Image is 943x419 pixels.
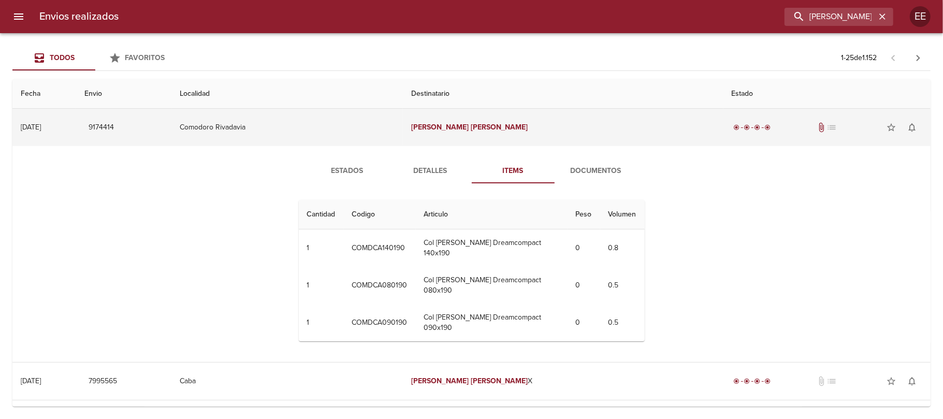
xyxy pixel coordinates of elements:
[827,122,837,133] span: No tiene pedido asociado
[395,165,466,178] span: Detalles
[907,122,917,133] span: notifications_none
[906,46,931,70] span: Pagina siguiente
[76,79,172,109] th: Envio
[568,229,600,267] td: 0
[910,6,931,27] div: EE
[600,267,645,304] td: 0.5
[817,122,827,133] span: Tiene documentos adjuntos
[344,304,416,341] td: COMDCA090190
[827,376,837,386] span: No tiene pedido asociado
[84,372,121,391] button: 7995565
[785,8,876,26] input: buscar
[907,376,917,386] span: notifications_none
[744,124,750,131] span: radio_button_checked
[403,363,723,400] td: X
[881,52,906,63] span: Pagina anterior
[416,267,568,304] td: Col [PERSON_NAME] Dreamcompact 080x190
[50,53,75,62] span: Todos
[84,118,118,137] button: 9174414
[89,375,117,388] span: 7995565
[416,229,568,267] td: Col [PERSON_NAME] Dreamcompact 140x190
[12,46,178,70] div: Tabs Envios
[600,200,645,229] th: Volumen
[89,121,114,134] span: 9174414
[732,376,773,386] div: Entregado
[910,6,931,27] div: Abrir información de usuario
[478,165,548,178] span: Items
[561,165,631,178] span: Documentos
[21,123,41,132] div: [DATE]
[765,124,771,131] span: radio_button_checked
[6,4,31,29] button: menu
[734,378,740,384] span: radio_button_checked
[817,376,827,386] span: No tiene documentos adjuntos
[886,122,896,133] span: star_border
[881,371,902,392] button: Agregar a favoritos
[171,79,403,109] th: Localidad
[568,267,600,304] td: 0
[902,117,922,138] button: Activar notificaciones
[171,109,403,146] td: Comodoro Rivadavia
[416,200,568,229] th: Articulo
[21,377,41,385] div: [DATE]
[299,200,645,341] table: Tabla de Items
[755,124,761,131] span: radio_button_checked
[568,304,600,341] td: 0
[471,377,528,385] em: [PERSON_NAME]
[732,122,773,133] div: Entregado
[886,376,896,386] span: star_border
[125,53,165,62] span: Favoritos
[299,200,344,229] th: Cantidad
[312,165,383,178] span: Estados
[841,53,877,63] p: 1 - 25 de 1.152
[344,267,416,304] td: COMDCA080190
[299,229,344,267] td: 1
[600,229,645,267] td: 0.8
[306,158,637,183] div: Tabs detalle de guia
[411,377,469,385] em: [PERSON_NAME]
[568,200,600,229] th: Peso
[723,79,931,109] th: Estado
[600,304,645,341] td: 0.5
[344,229,416,267] td: COMDCA140190
[416,304,568,341] td: Col [PERSON_NAME] Dreamcompact 090x190
[471,123,528,132] em: [PERSON_NAME]
[299,304,344,341] td: 1
[755,378,761,384] span: radio_button_checked
[39,8,119,25] h6: Envios realizados
[765,378,771,384] span: radio_button_checked
[12,79,76,109] th: Fecha
[734,124,740,131] span: radio_button_checked
[403,79,723,109] th: Destinatario
[411,123,469,132] em: [PERSON_NAME]
[344,200,416,229] th: Codigo
[744,378,750,384] span: radio_button_checked
[299,267,344,304] td: 1
[881,117,902,138] button: Agregar a favoritos
[171,363,403,400] td: Caba
[902,371,922,392] button: Activar notificaciones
